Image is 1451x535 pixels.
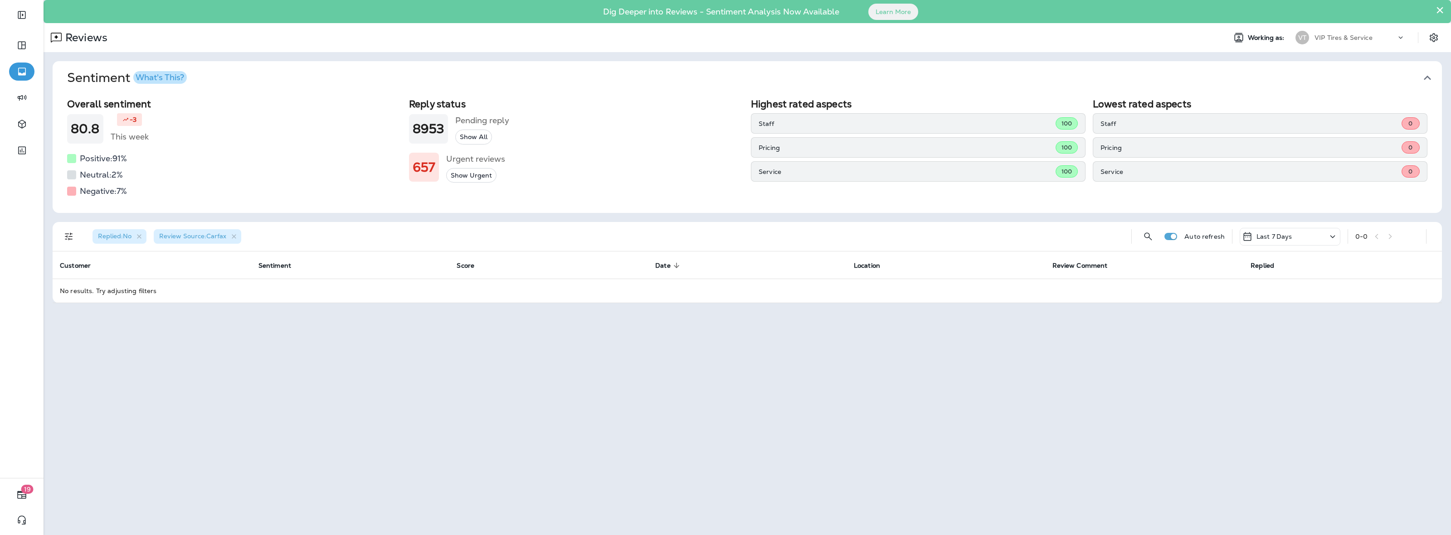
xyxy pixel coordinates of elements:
span: Sentiment [258,262,291,270]
span: Date [655,261,682,270]
span: Working as: [1248,34,1286,42]
h1: 657 [413,160,435,175]
button: Expand Sidebar [9,6,34,24]
button: Learn More [868,4,918,20]
p: Service [1100,168,1402,175]
div: Review Source:Carfax [154,229,241,244]
h2: Highest rated aspects [751,98,1086,110]
div: VT [1295,31,1309,44]
p: Reviews [62,31,107,44]
div: What's This? [136,73,184,82]
p: Staff [759,120,1056,127]
button: Search Reviews [1139,227,1157,246]
p: Pricing [759,144,1056,151]
span: Replied [1251,262,1274,270]
button: Show Urgent [446,168,497,183]
button: SentimentWhat's This? [60,61,1449,95]
h1: 80.8 [71,121,100,136]
span: 100 [1061,144,1072,151]
span: 0 [1408,168,1412,175]
span: Replied : No [98,232,131,240]
h1: Sentiment [67,70,187,86]
h5: Urgent reviews [446,152,505,166]
h2: Overall sentiment [67,98,402,110]
p: VIP Tires & Service [1315,34,1373,41]
td: No results. Try adjusting filters [53,279,1442,303]
span: Location [854,261,892,270]
h2: Reply status [409,98,744,110]
span: Score [457,261,486,270]
p: Last 7 Days [1256,233,1292,240]
span: 100 [1061,120,1072,127]
h5: Negative: 7 % [80,184,127,198]
div: Replied:No [93,229,146,244]
p: Staff [1100,120,1402,127]
span: Replied [1251,261,1286,270]
h5: Neutral: 2 % [80,168,123,182]
p: -3 [130,115,136,124]
span: Review Comment [1052,261,1120,270]
span: Customer [60,261,102,270]
button: Show All [455,130,492,145]
h5: Positive: 91 % [80,151,127,166]
h5: Pending reply [455,113,509,128]
button: Close [1436,3,1444,17]
button: Filters [60,227,78,246]
span: Review Comment [1052,262,1108,270]
div: 0 - 0 [1355,233,1368,240]
span: 0 [1408,120,1412,127]
span: Review Source : Carfax [159,232,226,240]
p: Pricing [1100,144,1402,151]
button: What's This? [133,71,187,84]
span: 0 [1408,144,1412,151]
p: Dig Deeper into Reviews - Sentiment Analysis Now Available [577,10,866,13]
p: Service [759,168,1056,175]
span: 19 [21,485,34,494]
button: 19 [9,486,34,504]
h1: 8953 [413,121,444,136]
span: Location [854,262,880,270]
h2: Lowest rated aspects [1093,98,1427,110]
h5: This week [111,130,149,144]
p: Auto refresh [1184,233,1225,240]
span: Sentiment [258,261,303,270]
span: Customer [60,262,91,270]
button: Settings [1426,29,1442,46]
span: Date [655,262,671,270]
span: Score [457,262,474,270]
div: SentimentWhat's This? [53,95,1442,213]
span: 100 [1061,168,1072,175]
